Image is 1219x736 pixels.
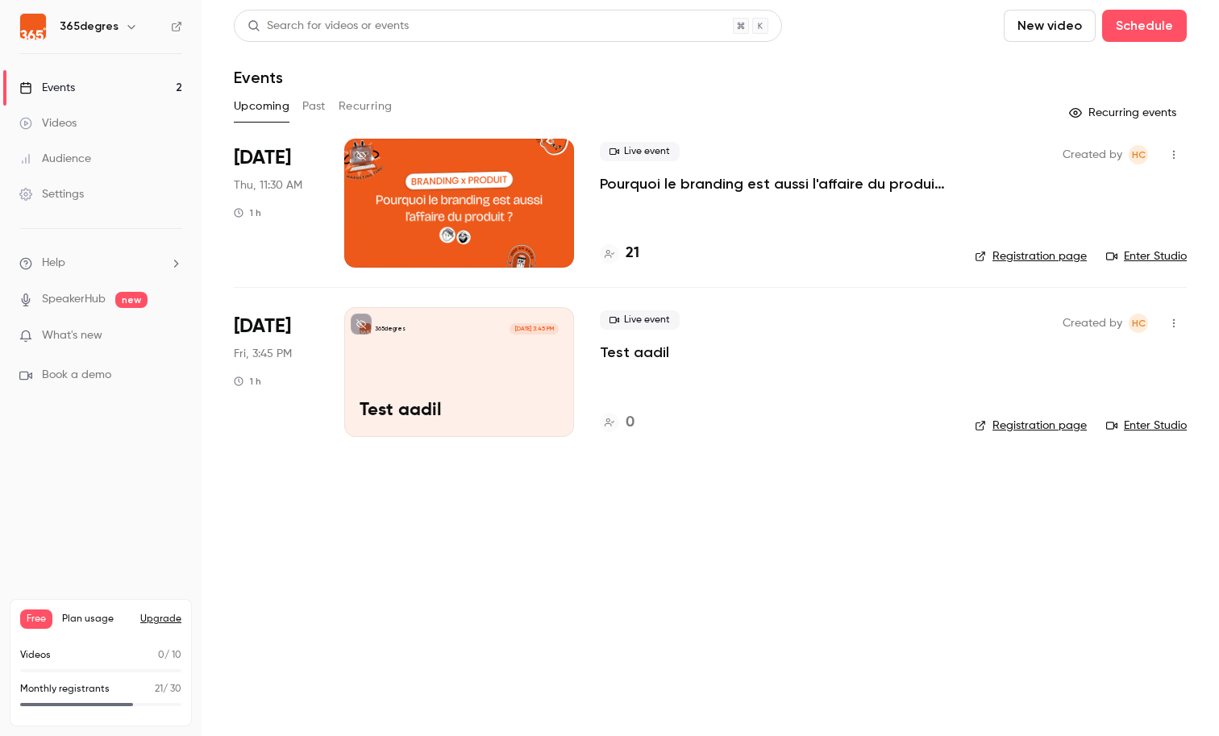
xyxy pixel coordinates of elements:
span: Live event [600,310,680,330]
span: Help [42,255,65,272]
button: Past [302,94,326,119]
span: Free [20,609,52,629]
button: Upgrade [140,613,181,626]
span: [DATE] 3:45 PM [510,323,558,335]
span: Fri, 3:45 PM [234,346,292,362]
div: Settings [19,186,84,202]
a: Registration page [975,418,1087,434]
a: Enter Studio [1106,418,1187,434]
p: Test aadil [360,401,559,422]
div: Events [19,80,75,96]
button: Schedule [1102,10,1187,42]
span: Live event [600,142,680,161]
h1: Events [234,68,283,87]
h4: 0 [626,412,634,434]
h6: 365degres [60,19,119,35]
span: What's new [42,327,102,344]
p: / 30 [155,682,181,696]
div: Dec 5 Fri, 3:45 PM (Europe/Paris) [234,307,318,436]
button: Upcoming [234,94,289,119]
span: HC [1132,145,1146,164]
span: new [115,292,148,308]
a: Enter Studio [1106,248,1187,264]
h4: 21 [626,243,639,264]
a: SpeakerHub [42,291,106,308]
a: Test aadil [600,343,669,362]
a: 21 [600,243,639,264]
iframe: Noticeable Trigger [163,329,182,343]
div: 1 h [234,375,261,388]
button: Recurring events [1062,100,1187,126]
span: 21 [155,684,163,694]
p: Videos [20,648,51,663]
div: Videos [19,115,77,131]
span: Book a demo [42,367,111,384]
span: Created by [1063,314,1122,333]
div: Audience [19,151,91,167]
span: Created by [1063,145,1122,164]
div: 1 h [234,206,261,219]
span: Hélène CHOMIENNE [1129,314,1148,333]
p: Monthly registrants [20,682,110,696]
button: Recurring [339,94,393,119]
span: Thu, 11:30 AM [234,177,302,193]
span: HC [1132,314,1146,333]
span: [DATE] [234,314,291,339]
img: 365degres [20,14,46,40]
p: / 10 [158,648,181,663]
span: [DATE] [234,145,291,171]
a: 0 [600,412,634,434]
button: New video [1004,10,1096,42]
li: help-dropdown-opener [19,255,182,272]
a: Pourquoi le branding est aussi l'affaire du produit ? [600,174,949,193]
span: 0 [158,651,164,660]
span: Plan usage [62,613,131,626]
div: Search for videos or events [248,18,409,35]
a: Test aadil365degres[DATE] 3:45 PMTest aadil [344,307,574,436]
a: Registration page [975,248,1087,264]
p: 365degres [375,325,406,333]
div: Oct 2 Thu, 11:30 AM (Europe/Paris) [234,139,318,268]
span: Hélène CHOMIENNE [1129,145,1148,164]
